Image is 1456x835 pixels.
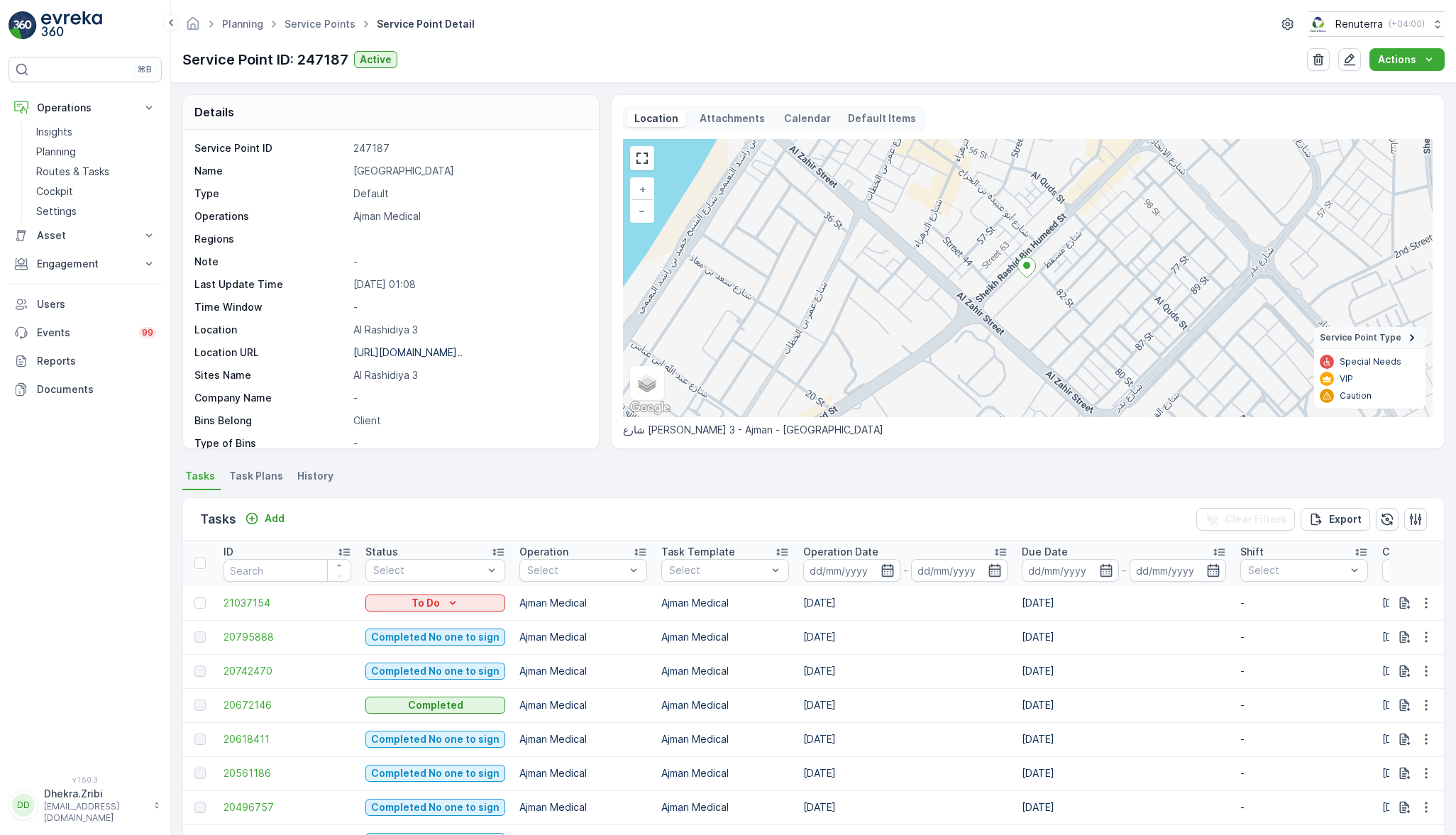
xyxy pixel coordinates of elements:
a: 20742470 [224,664,351,678]
p: - [1240,766,1368,780]
p: Service Point ID: 247187 [182,49,348,70]
span: − [639,204,646,216]
a: Documents [9,375,162,404]
a: Settings [31,201,162,221]
button: Completed No one to sign [365,663,505,680]
div: Toggle Row Selected [194,631,206,643]
span: Service Point Type [1320,332,1401,343]
p: Ajman Medical [519,766,647,780]
p: - [1240,630,1368,644]
p: Due Date [1022,545,1068,559]
p: Ajman Medical [661,664,789,678]
a: 20561186 [224,766,351,780]
div: Toggle Row Selected [194,699,206,711]
p: Ajman Medical [661,766,789,780]
input: dd/mm/yyyy [911,559,1008,582]
a: View Fullscreen [632,148,653,169]
input: dd/mm/yyyy [1130,559,1227,582]
button: To Do [365,595,505,612]
p: Completed No one to sign [371,766,500,780]
p: Creation Time [1382,545,1452,559]
p: To Do [412,596,440,610]
p: Ajman Medical [519,596,647,610]
a: 20672146 [224,698,351,712]
button: DDDhekra.Zribi[EMAIL_ADDRESS][DOMAIN_NAME] [9,787,162,824]
a: Homepage [185,21,201,33]
a: Zoom In [632,179,653,200]
p: Location [632,111,680,126]
div: Toggle Row Selected [194,734,206,745]
p: Ajman Medical [661,800,789,814]
p: 247187 [353,141,583,155]
p: - [1240,698,1368,712]
p: - [903,562,908,579]
button: Active [354,51,397,68]
a: Users [9,290,162,319]
p: 99 [142,327,153,338]
td: [DATE] [796,620,1015,654]
p: ( +04:00 ) [1389,18,1425,30]
a: Cockpit [31,182,162,201]
td: [DATE] [1015,654,1233,688]
button: Add [239,510,290,527]
button: Clear Filters [1196,508,1295,531]
button: Completed No one to sign [365,799,505,816]
p: Actions [1378,52,1416,67]
p: Asset [37,228,133,243]
img: Google [627,399,673,417]
p: Completed No one to sign [371,630,500,644]
p: Planning [36,145,76,159]
p: Settings [36,204,77,219]
p: Export [1329,512,1362,526]
input: dd/mm/yyyy [803,559,900,582]
p: Service Point ID [194,141,348,155]
p: Cockpit [36,184,73,199]
td: [DATE] [796,654,1015,688]
a: Service Points [285,18,355,30]
p: Completed [408,698,463,712]
p: Operations [37,101,133,115]
p: Renuterra [1335,17,1383,31]
p: Task Template [661,545,735,559]
p: Company Name [194,391,348,405]
p: Ajman Medical [661,698,789,712]
a: 20618411 [224,732,351,746]
p: Operations [194,209,348,223]
p: Details [194,104,234,121]
p: - [353,255,583,269]
p: Status [365,545,398,559]
td: [DATE] [1015,790,1233,824]
p: Ajman Medical [519,630,647,644]
td: [DATE] [796,790,1015,824]
p: Operation [519,545,568,559]
a: Open this area in Google Maps (opens a new window) [627,399,673,417]
a: 21037154 [224,596,351,610]
p: [URL][DOMAIN_NAME].. [353,346,463,358]
p: Sites Name [194,368,348,382]
p: Select [669,563,767,577]
button: Actions [1369,48,1445,71]
img: logo [9,11,37,40]
p: [EMAIL_ADDRESS][DOMAIN_NAME] [44,801,146,824]
p: Ajman Medical [519,800,647,814]
p: Location [194,323,348,337]
button: Export [1301,508,1370,531]
input: dd/mm/yyyy [1022,559,1119,582]
span: v 1.50.3 [9,775,162,784]
summary: Service Point Type [1314,327,1425,349]
a: 20496757 [224,800,351,814]
button: Engagement [9,250,162,278]
p: Ajman Medical [519,732,647,746]
span: Tasks [185,469,215,483]
p: Special Needs [1340,356,1401,367]
p: Dhekra.Zribi [44,787,146,801]
a: 20795888 [224,630,351,644]
p: [GEOGRAPHIC_DATA] [353,164,583,178]
div: DD [12,794,35,817]
p: Client [353,414,583,428]
a: Planning [222,18,263,30]
td: [DATE] [1015,688,1233,722]
p: Completed No one to sign [371,800,500,814]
